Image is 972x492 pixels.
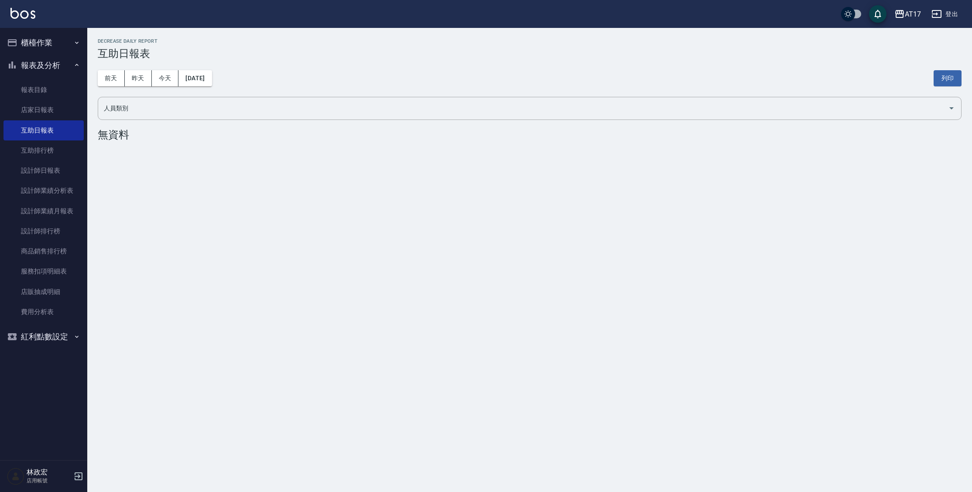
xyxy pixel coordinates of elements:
[3,282,84,302] a: 店販抽成明細
[3,31,84,54] button: 櫃檯作業
[27,477,71,485] p: 店用帳號
[3,54,84,77] button: 報表及分析
[3,261,84,281] a: 服務扣項明細表
[3,140,84,161] a: 互助排行榜
[3,325,84,348] button: 紅利點數設定
[178,70,212,86] button: [DATE]
[3,201,84,221] a: 設計師業績月報表
[945,101,958,115] button: Open
[3,241,84,261] a: 商品銷售排行榜
[891,5,924,23] button: AT17
[869,5,886,23] button: save
[10,8,35,19] img: Logo
[27,468,71,477] h5: 林政宏
[102,101,945,116] input: 人員名稱
[3,80,84,100] a: 報表目錄
[7,468,24,485] img: Person
[98,38,962,44] h2: Decrease Daily Report
[98,70,125,86] button: 前天
[3,100,84,120] a: 店家日報表
[934,70,962,86] button: 列印
[98,48,962,60] h3: 互助日報表
[3,120,84,140] a: 互助日報表
[3,181,84,201] a: 設計師業績分析表
[125,70,152,86] button: 昨天
[3,302,84,322] a: 費用分析表
[928,6,962,22] button: 登出
[3,161,84,181] a: 設計師日報表
[152,70,179,86] button: 今天
[98,129,962,141] div: 無資料
[905,9,921,20] div: AT17
[3,221,84,241] a: 設計師排行榜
